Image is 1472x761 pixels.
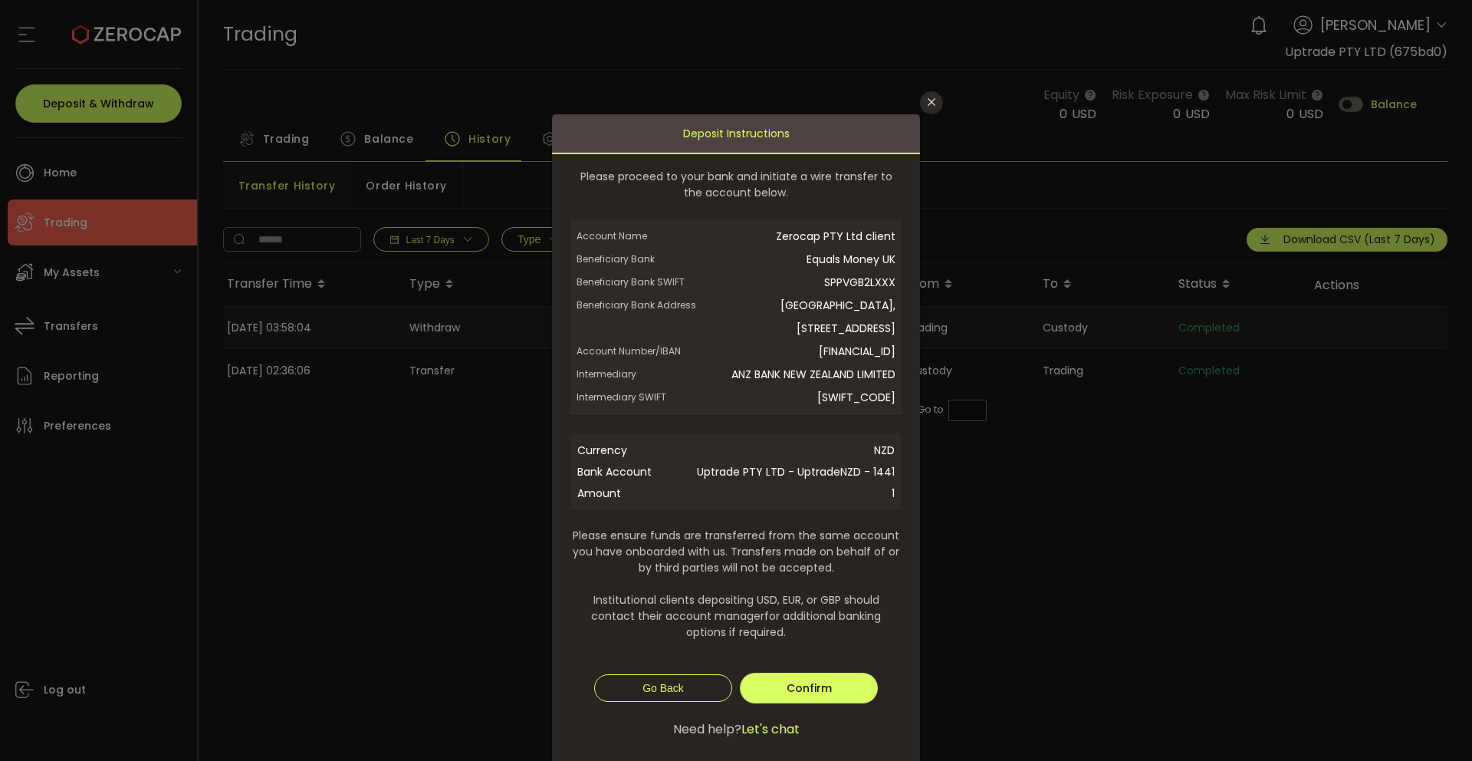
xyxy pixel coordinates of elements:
[920,91,943,114] button: Close
[594,674,732,702] button: Go Back
[699,225,895,248] span: Zerocap PTY Ltd client
[577,363,699,386] span: Intermediary
[662,483,895,504] span: 1
[577,340,699,363] span: Account Number/IBAN
[662,440,895,461] span: NZD
[577,225,699,248] span: Account Name
[787,680,832,696] span: Confirm
[699,340,895,363] span: [FINANCIAL_ID]
[642,682,684,694] span: Go Back
[570,528,902,641] span: Please ensure funds are transferred from the same account you have onboarded with us. Transfers m...
[699,363,895,386] span: ANZ BANK NEW ZEALAND LIMITED
[741,720,800,739] span: Let's chat
[699,248,895,271] span: Equals Money UK
[699,386,895,409] span: [SWIFT_CODE]
[577,440,662,461] span: Currency
[662,461,895,483] span: Uptrade PTY LTD - UptradeNZD - 1441
[577,271,699,294] span: Beneficiary Bank SWIFT
[577,248,699,271] span: Beneficiary Bank
[699,271,895,294] span: SPPVGB2LXXX
[577,294,699,340] span: Beneficiary Bank Address
[673,720,741,739] span: Need help?
[740,673,878,703] button: Confirm
[1395,687,1472,761] iframe: Chat Widget
[570,169,902,201] span: Please proceed to your bank and initiate a wire transfer to the account below.
[699,294,895,340] span: [GEOGRAPHIC_DATA], [STREET_ADDRESS]
[577,461,662,483] span: Bank Account
[577,386,699,409] span: Intermediary SWIFT
[577,483,662,504] span: Amount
